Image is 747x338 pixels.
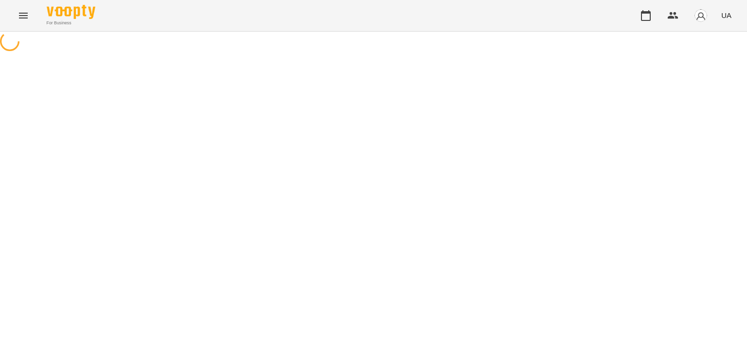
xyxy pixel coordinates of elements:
[12,4,35,27] button: Menu
[47,5,95,19] img: Voopty Logo
[717,6,735,24] button: UA
[47,20,95,26] span: For Business
[694,9,708,22] img: avatar_s.png
[721,10,731,20] span: UA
